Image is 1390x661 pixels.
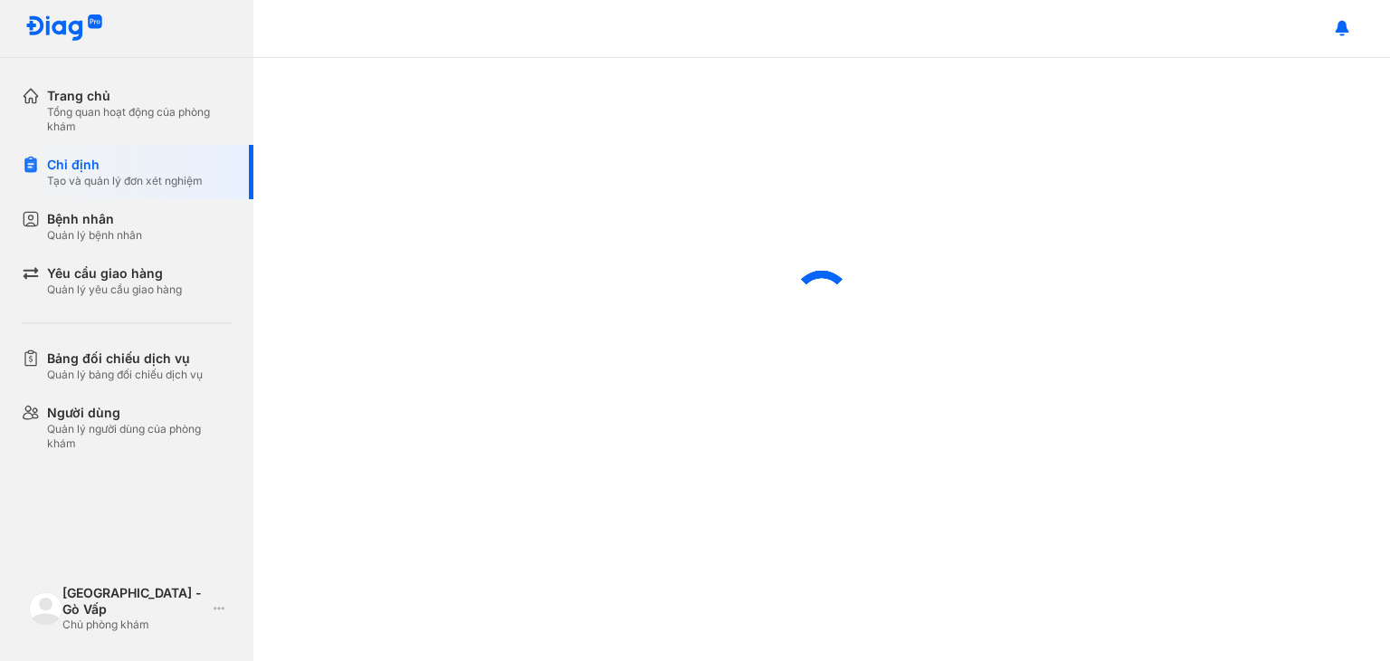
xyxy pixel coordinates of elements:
div: [GEOGRAPHIC_DATA] - Gò Vấp [62,585,206,618]
div: Người dùng [47,404,232,422]
div: Chủ phòng khám [62,618,206,632]
div: Bệnh nhân [47,210,142,228]
img: logo [29,592,62,626]
div: Yêu cầu giao hàng [47,264,182,283]
div: Bảng đối chiếu dịch vụ [47,350,203,368]
div: Trang chủ [47,87,232,105]
div: Quản lý bảng đối chiếu dịch vụ [47,368,203,382]
div: Chỉ định [47,156,203,174]
img: logo [25,14,103,43]
div: Tạo và quản lý đơn xét nghiệm [47,174,203,188]
div: Quản lý yêu cầu giao hàng [47,283,182,297]
div: Quản lý bệnh nhân [47,228,142,243]
div: Tổng quan hoạt động của phòng khám [47,105,232,134]
div: Quản lý người dùng của phòng khám [47,422,232,451]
